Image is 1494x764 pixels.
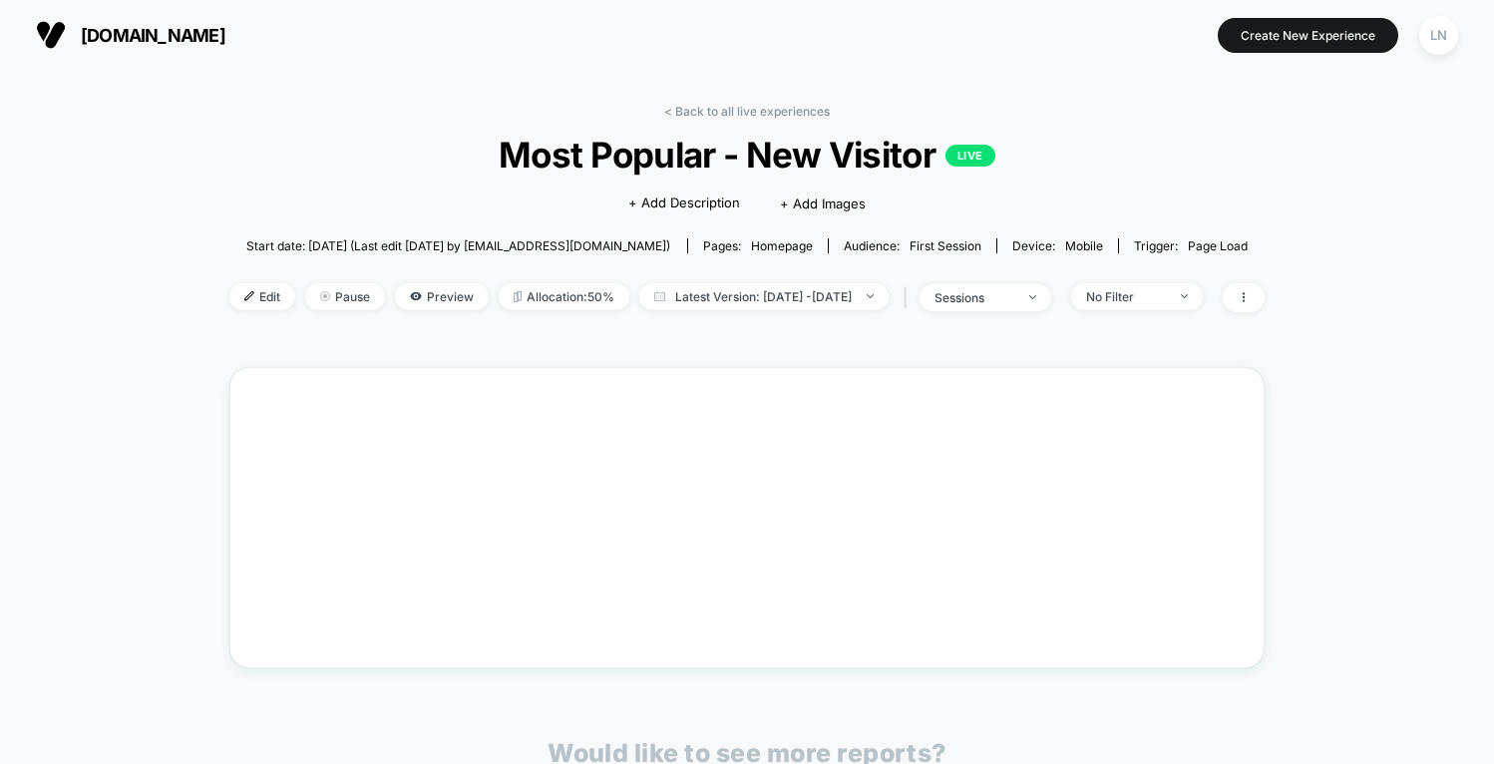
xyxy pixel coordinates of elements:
span: | [899,283,920,312]
span: Preview [395,283,489,310]
button: Create New Experience [1218,18,1398,53]
img: Visually logo [36,20,66,50]
button: [DOMAIN_NAME] [30,19,231,51]
button: LN [1413,15,1464,56]
span: [DOMAIN_NAME] [81,25,225,46]
img: calendar [654,291,665,301]
span: Latest Version: [DATE] - [DATE] [639,283,889,310]
span: mobile [1065,238,1103,253]
a: < Back to all live experiences [664,104,830,119]
span: Device: [996,238,1118,253]
span: Page Load [1188,238,1248,253]
img: end [1029,295,1036,299]
div: sessions [934,290,1014,305]
span: Most Popular - New Visitor [281,134,1213,176]
div: Pages: [703,238,813,253]
span: Allocation: 50% [499,283,629,310]
span: First Session [910,238,981,253]
img: end [1181,294,1188,298]
span: Edit [229,283,295,310]
p: LIVE [945,145,995,167]
span: homepage [751,238,813,253]
div: Audience: [844,238,981,253]
span: Start date: [DATE] (Last edit [DATE] by [EMAIL_ADDRESS][DOMAIN_NAME]) [246,238,670,253]
img: rebalance [514,291,522,302]
img: end [320,291,330,301]
div: Trigger: [1134,238,1248,253]
span: + Add Images [780,195,866,211]
div: LN [1419,16,1458,55]
img: end [867,294,874,298]
img: edit [244,291,254,301]
span: Pause [305,283,385,310]
span: + Add Description [628,193,740,213]
div: No Filter [1086,289,1166,304]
